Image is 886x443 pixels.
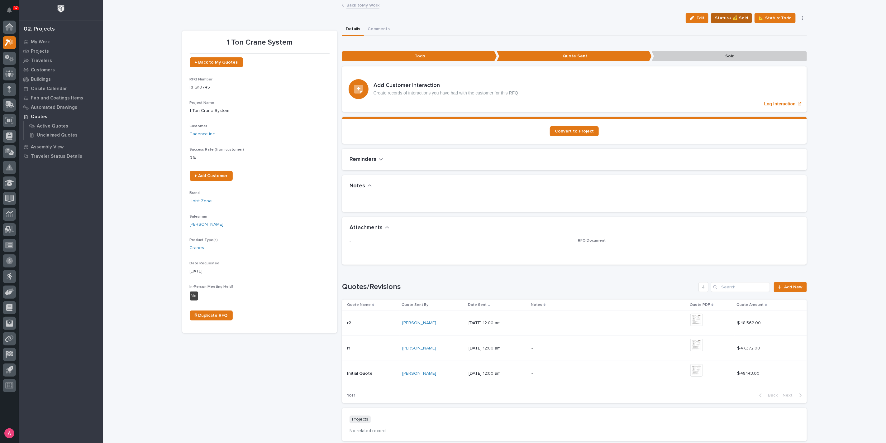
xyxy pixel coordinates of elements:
p: Quote Amount [736,301,764,308]
button: Notes [350,183,372,190]
h2: Notes [350,183,365,190]
span: Success Rate (from customer) [190,148,244,152]
span: 📐 Status: Todo [759,14,792,22]
span: Back [765,392,778,398]
p: 1 Ton Crane System [190,38,330,47]
p: Quote Name [347,301,371,308]
a: + Add Customer [190,171,233,181]
a: Fab and Coatings Items [19,93,103,103]
a: Customers [19,65,103,75]
p: [DATE] 12:00 am [469,371,526,376]
div: Notifications37 [8,7,16,17]
button: Edit [686,13,708,23]
a: Quotes [19,112,103,121]
span: Project Name [190,101,215,105]
p: [DATE] [190,268,330,275]
p: - [578,246,799,252]
button: 📐 Status: Todo [755,13,796,23]
p: Fab and Coatings Items [31,95,83,101]
tr: r1r1 [PERSON_NAME] [DATE] 12:00 am-$ 47,372.00$ 47,372.00 [342,335,807,361]
span: Add New [784,285,803,289]
span: In-Person Meeting Held? [190,285,234,289]
button: Comments [364,23,393,36]
p: $ 48,143.00 [737,370,761,376]
a: Convert to Project [550,126,599,136]
span: Convert to Project [555,129,594,133]
a: Travelers [19,56,103,65]
p: Onsite Calendar [31,86,67,92]
h2: Attachments [350,224,383,231]
span: Date Requested [190,262,220,265]
p: Active Quotes [37,123,68,129]
p: Create records of interactions you have had with the customer for this RFQ [374,90,518,96]
p: Buildings [31,77,51,82]
span: Product Type(s) [190,238,218,242]
p: r1 [347,344,352,351]
p: No related record [350,428,799,434]
a: Traveler Status Details [19,152,103,161]
span: Brand [190,191,200,195]
a: Hoist Zone [190,198,212,205]
a: [PERSON_NAME] [402,371,436,376]
p: [DATE] 12:00 am [469,320,526,326]
div: 02. Projects [24,26,55,33]
button: Details [342,23,364,36]
a: Cranes [190,245,204,251]
a: Onsite Calendar [19,84,103,93]
p: Todo [342,51,497,61]
a: [PERSON_NAME] [190,221,224,228]
button: Back [754,392,780,398]
p: - [350,238,571,245]
p: Initial Quote [347,370,374,376]
p: Assembly View [31,144,64,150]
p: Projects [350,416,371,423]
a: Assembly View [19,142,103,152]
a: Log Interaction [342,66,807,112]
span: + Add Customer [195,174,228,178]
img: Workspace Logo [55,3,67,15]
p: Quote Sent [497,51,652,61]
p: [DATE] 12:00 am [469,346,526,351]
span: Next [783,392,797,398]
a: Automated Drawings [19,103,103,112]
p: 1 Ton Crane System [190,108,330,114]
tr: Initial QuoteInitial Quote [PERSON_NAME] [DATE] 12:00 am-$ 48,143.00$ 48,143.00 [342,361,807,386]
div: No [190,291,198,301]
a: ← Back to My Quotes [190,57,243,67]
h3: Add Customer Interaction [374,82,518,89]
a: My Work [19,37,103,46]
p: Quote Sent By [402,301,428,308]
p: Notes [531,301,542,308]
tr: r2r2 [PERSON_NAME] [DATE] 12:00 am-$ 48,562.00$ 48,562.00 [342,310,807,335]
span: ← Back to My Quotes [195,60,238,65]
p: $ 47,372.00 [737,344,761,351]
a: ⎘ Duplicate RFQ [190,311,233,320]
div: Search [711,282,770,292]
p: Customers [31,67,55,73]
p: - [531,371,641,376]
p: Date Sent [468,301,487,308]
p: r2 [347,319,352,326]
span: RFQ Number [190,78,213,81]
p: Projects [31,49,49,54]
a: [PERSON_NAME] [402,346,436,351]
span: Edit [697,15,704,21]
span: Customer [190,124,207,128]
a: Back toMy Work [346,1,379,8]
p: $ 48,562.00 [737,319,762,326]
p: Log Interaction [764,101,796,107]
p: Traveler Status Details [31,154,82,159]
p: - [531,346,641,351]
p: Automated Drawings [31,105,77,110]
p: Quotes [31,114,47,120]
h2: Reminders [350,156,376,163]
a: Unclaimed Quotes [24,131,103,139]
h1: Quotes/Revisions [342,282,696,291]
p: RFQ10745 [190,84,330,91]
button: Status→ 💰 Sold [711,13,752,23]
a: Projects [19,46,103,56]
button: Next [780,392,807,398]
span: RFQ Document [578,239,606,243]
button: users-avatar [3,427,16,440]
p: 1 of 1 [342,388,360,403]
